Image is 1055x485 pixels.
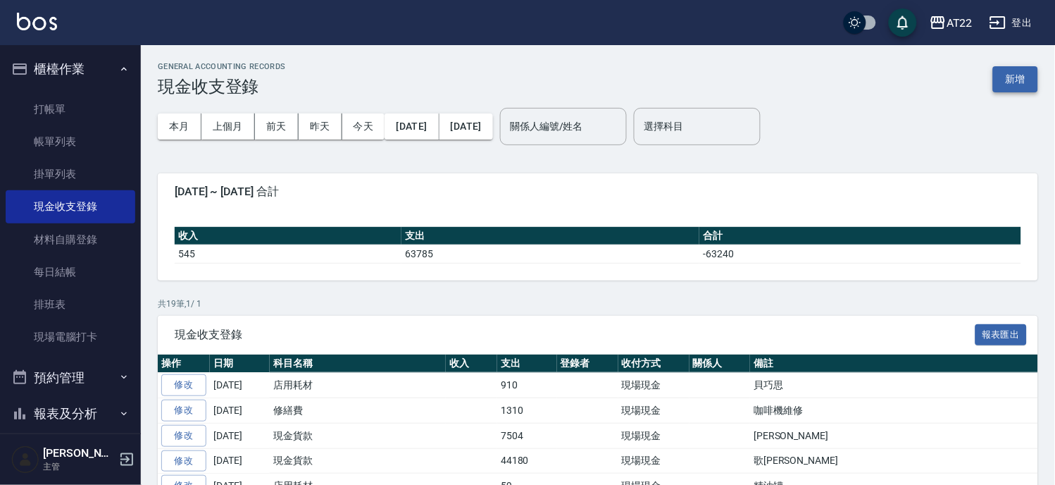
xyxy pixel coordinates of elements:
td: 現場現金 [618,398,689,424]
button: 登出 [984,10,1038,36]
td: 545 [175,245,401,263]
th: 合計 [699,227,1021,245]
td: 44180 [497,448,557,474]
th: 收入 [446,355,497,373]
td: [DATE] [210,423,270,448]
button: 報表及分析 [6,395,135,432]
td: 店用耗材 [270,373,446,398]
button: 報表匯出 [975,324,1028,346]
td: 現金貨款 [270,423,446,448]
div: AT22 [947,14,973,32]
p: 共 19 筆, 1 / 1 [158,297,1038,310]
button: 預約管理 [6,360,135,396]
a: 每日結帳 [6,256,135,288]
a: 修改 [161,374,206,396]
td: [DATE] [210,398,270,424]
a: 帳單列表 [6,125,135,158]
h2: GENERAL ACCOUNTING RECORDS [158,62,286,71]
td: 1310 [497,398,557,424]
h5: [PERSON_NAME] [43,446,115,460]
h3: 現金收支登錄 [158,77,286,97]
button: 櫃檯作業 [6,51,135,87]
a: 修改 [161,425,206,447]
th: 支出 [497,355,557,373]
th: 收付方式 [618,355,689,373]
span: 現金收支登錄 [175,328,975,342]
td: 現場現金 [618,373,689,398]
td: 現場現金 [618,448,689,474]
span: [DATE] ~ [DATE] 合計 [175,185,1021,199]
th: 收入 [175,227,401,245]
td: 修繕費 [270,398,446,424]
td: 7504 [497,423,557,448]
th: 操作 [158,355,210,373]
a: 報表匯出 [975,327,1028,340]
button: 本月 [158,113,201,140]
a: 掛單列表 [6,158,135,190]
td: 現場現金 [618,423,689,448]
img: Logo [17,13,57,30]
a: 新增 [993,72,1038,85]
p: 主管 [43,460,115,473]
th: 登錄者 [557,355,618,373]
a: 材料自購登錄 [6,223,135,256]
td: [DATE] [210,448,270,474]
td: [DATE] [210,373,270,398]
button: 客戶管理 [6,432,135,469]
button: 新增 [993,66,1038,92]
button: [DATE] [439,113,493,140]
button: 上個月 [201,113,255,140]
button: save [889,8,917,37]
button: AT22 [924,8,978,37]
button: [DATE] [385,113,439,140]
th: 科目名稱 [270,355,446,373]
td: 現金貨款 [270,448,446,474]
td: 63785 [401,245,699,263]
a: 現場電腦打卡 [6,321,135,353]
a: 打帳單 [6,93,135,125]
button: 昨天 [299,113,342,140]
button: 今天 [342,113,385,140]
th: 關係人 [689,355,751,373]
img: Person [11,446,39,474]
a: 修改 [161,400,206,422]
td: 910 [497,373,557,398]
a: 排班表 [6,288,135,321]
button: 前天 [255,113,299,140]
th: 支出 [401,227,699,245]
td: -63240 [699,245,1021,263]
th: 日期 [210,355,270,373]
a: 現金收支登錄 [6,190,135,223]
a: 修改 [161,450,206,472]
